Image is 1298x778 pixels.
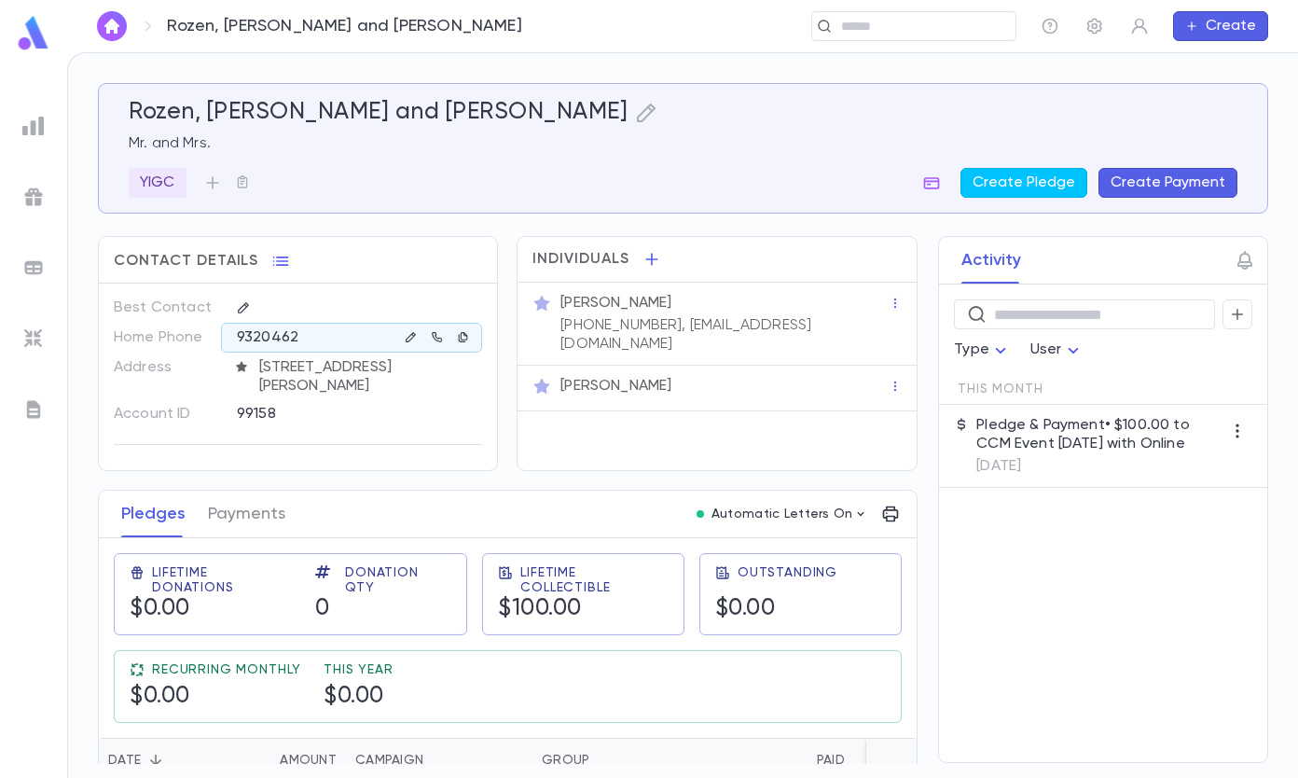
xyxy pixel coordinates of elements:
[22,398,45,421] img: letters_grey.7941b92b52307dd3b8a917253454ce1c.svg
[560,377,671,396] p: [PERSON_NAME]
[954,342,989,357] span: Type
[130,683,190,711] h5: $0.00
[560,316,889,354] p: [PHONE_NUMBER], [EMAIL_ADDRESS][DOMAIN_NAME]
[498,595,582,623] h5: $100.00
[1173,11,1268,41] button: Create
[129,168,186,198] div: YIGC
[960,168,1087,198] button: Create Pledge
[22,327,45,350] img: imports_grey.530a8a0e642e233f2baf0ef88e8c9fcb.svg
[560,294,671,313] p: [PERSON_NAME]
[715,595,776,623] h5: $0.00
[114,353,221,382] p: Address
[114,252,258,271] span: Contact Details
[167,16,522,36] p: Rozen, [PERSON_NAME] and [PERSON_NAME]
[976,416,1222,453] p: Pledge & Payment • $100.00 to CCM Event [DATE] with Online
[114,293,221,323] p: Best Contact
[130,595,190,623] h5: $0.00
[520,565,669,595] span: Lifetime Collectible
[738,565,837,580] span: Outstanding
[129,134,1237,153] p: Mr. and Mrs.
[140,174,175,192] p: YIGC
[208,491,285,537] button: Payments
[22,257,45,279] img: batches_grey.339ca447c9d9533ef1741baa751efc33.svg
[961,237,1021,284] button: Activity
[711,507,853,521] p: Automatic Letters On
[954,332,1012,368] div: Type
[958,382,1043,396] span: This Month
[15,15,52,51] img: logo
[22,186,45,208] img: campaigns_grey.99e729a5f7ee94e3726e6486bddda8f1.svg
[101,19,123,34] img: home_white.a664292cf8c1dea59945f0da9f25487c.svg
[315,595,330,623] h5: 0
[114,399,221,429] p: Account ID
[237,399,433,427] div: 99158
[129,99,628,127] h5: Rozen, [PERSON_NAME] and [PERSON_NAME]
[976,457,1222,476] p: [DATE]
[345,565,451,595] span: Donation Qty
[324,662,394,677] span: This Year
[252,358,484,396] span: [STREET_ADDRESS][PERSON_NAME]
[22,115,45,137] img: reports_grey.c525e4749d1bce6a11f5fe2a8de1b229.svg
[1098,168,1237,198] button: Create Payment
[114,323,221,353] p: Home Phone
[237,328,298,347] p: 9320462
[121,491,186,537] button: Pledges
[152,565,293,595] span: Lifetime Donations
[324,683,384,711] h5: $0.00
[152,662,301,677] span: Recurring Monthly
[689,501,876,527] button: Automatic Letters On
[1030,332,1084,368] div: User
[532,250,629,269] span: Individuals
[141,745,171,775] button: Sort
[1030,342,1062,357] span: User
